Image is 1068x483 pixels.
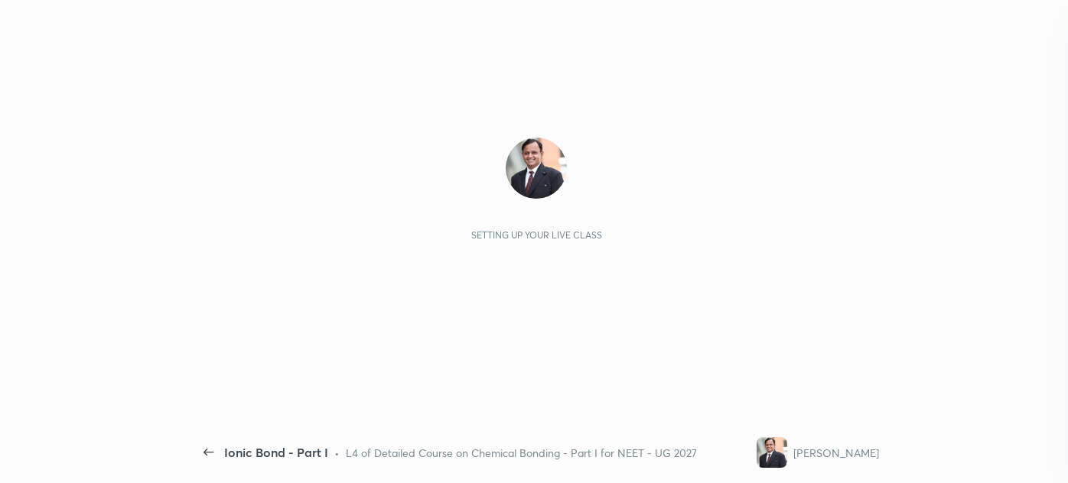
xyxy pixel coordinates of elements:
[506,138,567,199] img: ce53e74c5a994ea2a66bb07317215bd2.jpg
[471,229,602,241] div: Setting up your live class
[334,445,340,461] div: •
[793,445,879,461] div: [PERSON_NAME]
[757,437,787,468] img: ce53e74c5a994ea2a66bb07317215bd2.jpg
[224,443,328,462] div: Ionic Bond - Part I
[346,445,697,461] div: L4 of Detailed Course on Chemical Bonding - Part I for NEET - UG 2027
